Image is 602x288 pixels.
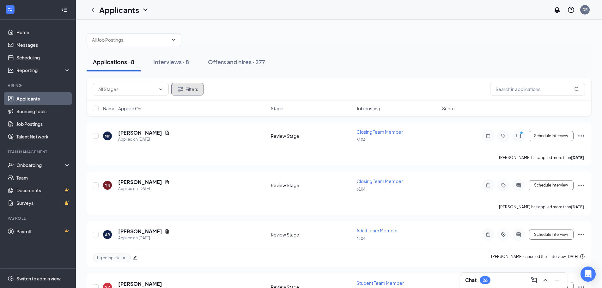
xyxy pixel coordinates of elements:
div: Review Stage [271,231,353,238]
svg: Tag [500,133,507,138]
svg: Settings [8,275,14,282]
h5: [PERSON_NAME] [118,129,162,136]
span: Closing Team Member [356,178,403,184]
svg: ChevronDown [158,87,163,92]
div: Applied on [DATE] [118,136,170,143]
div: Reporting [16,67,71,73]
span: bg complete [97,255,120,260]
svg: ChevronDown [142,6,149,14]
svg: Ellipses [577,132,585,140]
button: Schedule Interview [529,230,574,240]
svg: ActiveChat [515,183,522,188]
span: Job posting [356,105,380,112]
div: Team Management [8,149,69,155]
svg: Collapse [61,7,67,13]
div: Hiring [8,83,69,88]
button: Minimize [552,275,562,285]
div: Review Stage [271,133,353,139]
svg: ActiveTag [500,232,507,237]
span: Student Team Member [356,280,404,286]
svg: PrimaryDot [519,131,526,136]
div: Applied on [DATE] [118,235,170,241]
button: Schedule Interview [529,131,574,141]
svg: Cross [122,255,127,260]
span: Name · Applied On [103,105,141,112]
div: MP [105,133,110,139]
svg: Note [484,232,492,237]
a: Messages [16,39,70,51]
input: All Job Postings [92,36,168,43]
svg: Note [484,133,492,138]
h1: Applicants [99,4,139,15]
div: AR [105,232,110,237]
p: [PERSON_NAME] has applied more than . [499,204,585,210]
b: [DATE] [571,155,584,160]
svg: Minimize [553,276,561,284]
div: Review Stage [271,182,353,188]
span: 6104 [356,138,365,142]
svg: ChevronLeft [89,6,97,14]
span: 6104 [356,236,365,241]
span: edit [133,256,137,260]
svg: ActiveChat [515,232,522,237]
svg: Ellipses [577,181,585,189]
h5: [PERSON_NAME] [118,228,162,235]
svg: Filter [177,85,184,93]
h5: [PERSON_NAME] [118,280,162,287]
a: Sourcing Tools [16,105,70,118]
a: Job Postings [16,118,70,130]
h5: [PERSON_NAME] [118,179,162,186]
a: PayrollCrown [16,225,70,238]
svg: Document [165,180,170,185]
a: Scheduling [16,51,70,64]
svg: Tag [500,183,507,188]
div: DR [582,7,588,12]
div: Payroll [8,216,69,221]
div: Interviews · 8 [153,58,189,66]
a: Talent Network [16,130,70,143]
div: Applications · 8 [93,58,134,66]
div: Open Intercom Messenger [581,267,596,282]
h3: Chat [465,277,477,284]
svg: WorkstreamLogo [7,6,13,13]
input: All Stages [98,86,156,93]
svg: MagnifyingGlass [574,87,579,92]
svg: Notifications [553,6,561,14]
svg: Ellipses [577,231,585,238]
div: Applied on [DATE] [118,186,170,192]
div: Offers and hires · 277 [208,58,265,66]
input: Search in applications [490,83,585,95]
button: Filter Filters [171,83,204,95]
svg: Document [165,130,170,135]
button: ChevronUp [540,275,550,285]
svg: Info [580,254,585,259]
svg: Note [484,183,492,188]
button: Schedule Interview [529,180,574,190]
span: Score [442,105,455,112]
div: 26 [483,278,488,283]
p: [PERSON_NAME] has applied more than . [499,155,585,160]
div: Switch to admin view [16,275,61,282]
span: Adult Team Member [356,228,398,233]
div: YN [105,183,110,188]
a: Applicants [16,92,70,105]
div: Onboarding [16,162,65,168]
svg: QuestionInfo [567,6,575,14]
a: Home [16,26,70,39]
span: 6104 [356,187,365,192]
a: DocumentsCrown [16,184,70,197]
span: Stage [271,105,283,112]
svg: ComposeMessage [530,276,538,284]
a: Team [16,171,70,184]
button: ComposeMessage [529,275,539,285]
span: Closing Team Member [356,129,403,135]
svg: ChevronUp [542,276,549,284]
a: SurveysCrown [16,197,70,209]
svg: UserCheck [8,162,14,168]
div: [PERSON_NAME] canceled their interview [DATE]. [491,254,585,262]
svg: Document [165,229,170,234]
b: [DATE] [571,205,584,209]
svg: Analysis [8,67,14,73]
svg: ActiveChat [515,133,522,138]
svg: ChevronDown [171,37,176,42]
